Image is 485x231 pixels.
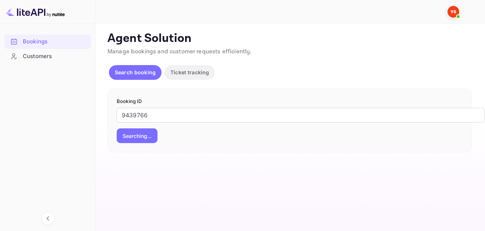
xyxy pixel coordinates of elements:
[23,38,87,46] div: Bookings
[115,68,156,76] p: Search booking
[170,68,209,76] p: Ticket tracking
[4,49,91,64] div: Customers
[6,6,65,18] img: LiteAPI logo
[41,212,54,225] button: Collapse navigation
[107,31,472,46] p: Agent Solution
[23,52,87,61] div: Customers
[4,35,91,48] a: Bookings
[447,6,459,18] img: Yandex Support
[117,128,157,143] button: Searching...
[4,35,91,49] div: Bookings
[117,108,485,122] input: Enter Booking ID (e.g., 63782194)
[4,49,91,63] a: Customers
[117,98,463,105] p: Booking ID
[107,48,252,56] span: Manage bookings and customer requests efficiently.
